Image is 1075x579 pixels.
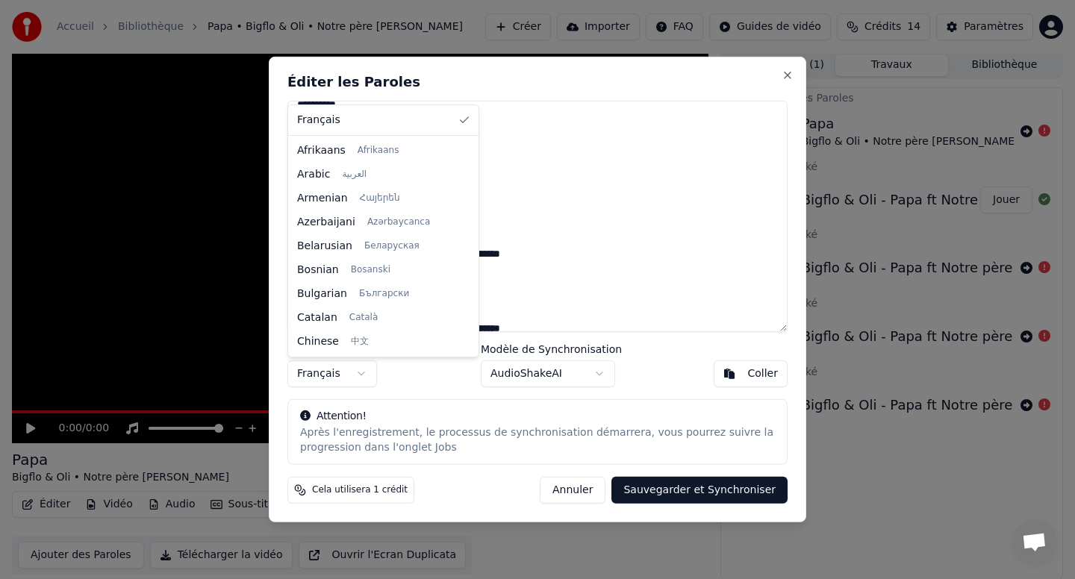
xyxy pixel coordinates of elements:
[359,288,409,300] span: Български
[297,263,339,278] span: Bosnian
[358,145,399,157] span: Afrikaans
[342,169,367,181] span: العربية
[367,216,430,228] span: Azərbaycanca
[297,215,355,230] span: Azerbaijani
[297,143,346,158] span: Afrikaans
[364,240,420,252] span: Беларуская
[297,167,330,182] span: Arabic
[297,113,340,128] span: Français
[351,336,369,348] span: 中文
[297,287,347,301] span: Bulgarian
[297,334,339,349] span: Chinese
[351,264,390,276] span: Bosanski
[297,239,352,254] span: Belarusian
[360,193,400,204] span: Հայերեն
[349,312,378,324] span: Català
[297,310,337,325] span: Catalan
[297,191,348,206] span: Armenian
